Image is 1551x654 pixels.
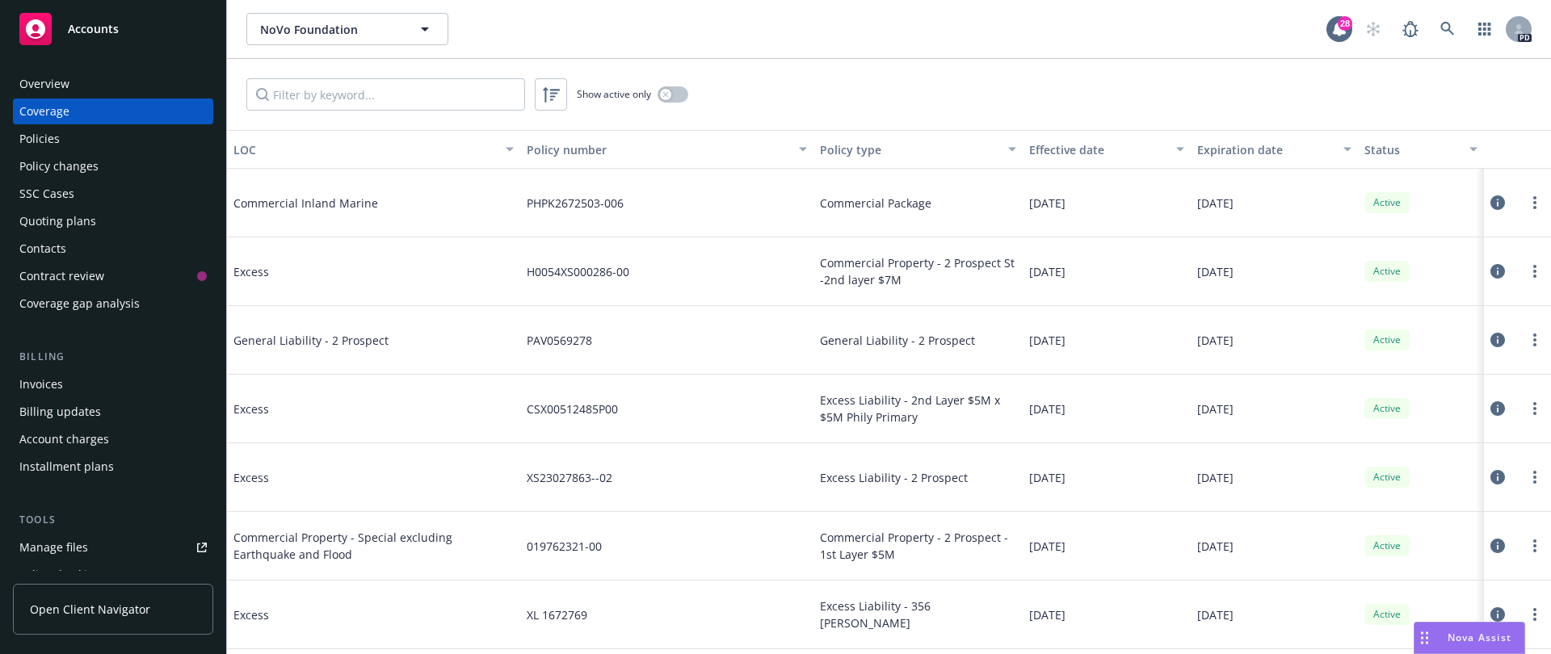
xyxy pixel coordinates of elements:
[820,195,931,212] span: Commercial Package
[527,141,789,158] div: Policy number
[233,469,476,486] span: Excess
[1023,130,1190,169] button: Effective date
[19,562,101,588] div: Policy checking
[13,126,213,152] a: Policies
[527,263,629,280] span: H0054XS000286-00
[1029,195,1066,212] span: [DATE]
[1357,13,1389,45] a: Start snowing
[1029,538,1066,555] span: [DATE]
[19,263,104,289] div: Contract review
[19,71,69,97] div: Overview
[1525,193,1545,212] a: more
[19,153,99,179] div: Policy changes
[19,208,96,234] div: Quoting plans
[1371,264,1403,279] span: Active
[1197,195,1234,212] span: [DATE]
[1371,333,1403,347] span: Active
[1197,400,1234,417] span: [DATE]
[19,291,140,317] div: Coverage gap analysis
[1371,470,1403,484] span: Active
[233,195,476,212] span: Commercial Inland Marine
[1364,141,1460,158] div: Status
[820,469,968,486] span: Excess Liability - 2 Prospect
[1525,262,1545,281] a: more
[1371,401,1403,416] span: Active
[1197,606,1234,623] span: [DATE]
[30,601,150,618] span: Open Client Navigator
[13,512,213,528] div: Tools
[820,332,975,349] span: General Liability - 2 Prospect
[13,399,213,425] a: Billing updates
[820,392,1016,426] span: Excess Liability - 2nd Layer $5M x $5M Phily Primary
[577,87,651,101] span: Show active only
[527,538,602,555] span: 019762321-00
[1029,400,1066,417] span: [DATE]
[19,399,101,425] div: Billing updates
[1448,631,1511,644] span: Nova Assist
[520,130,813,169] button: Policy number
[1371,539,1403,553] span: Active
[1394,13,1427,45] a: Report a Bug
[820,529,1016,563] span: Commercial Property - 2 Prospect - 1st Layer $5M
[1197,141,1334,158] div: Expiration date
[68,23,119,36] span: Accounts
[1191,130,1358,169] button: Expiration date
[1414,623,1435,653] div: Drag to move
[1029,141,1166,158] div: Effective date
[1029,263,1066,280] span: [DATE]
[1525,330,1545,350] a: more
[19,99,69,124] div: Coverage
[13,236,213,262] a: Contacts
[1029,606,1066,623] span: [DATE]
[1525,605,1545,624] a: more
[19,454,114,480] div: Installment plans
[246,13,448,45] button: NoVo Foundation
[260,21,400,38] span: NoVo Foundation
[1525,536,1545,555] a: more
[13,454,213,480] a: Installment plans
[13,153,213,179] a: Policy changes
[820,597,1016,631] span: Excess Liability - 356 [PERSON_NAME]
[1197,538,1234,555] span: [DATE]
[13,535,213,560] a: Manage files
[233,263,476,280] span: Excess
[13,99,213,124] a: Coverage
[19,426,109,452] div: Account charges
[13,181,213,207] a: SSC Cases
[13,371,213,397] a: Invoices
[1358,130,1484,169] button: Status
[1414,622,1525,654] button: Nova Assist
[13,208,213,234] a: Quoting plans
[1525,467,1545,487] a: more
[13,349,213,365] div: Billing
[527,332,592,349] span: PAV0569278
[19,181,74,207] div: SSC Cases
[19,535,88,560] div: Manage files
[13,71,213,97] a: Overview
[1469,13,1501,45] a: Switch app
[19,126,60,152] div: Policies
[1197,263,1234,280] span: [DATE]
[527,195,624,212] span: PHPK2672503-006
[1525,399,1545,418] a: more
[813,130,1023,169] button: Policy type
[227,130,520,169] button: LOC
[820,141,998,158] div: Policy type
[13,291,213,317] a: Coverage gap analysis
[246,78,525,111] input: Filter by keyword...
[13,263,213,289] a: Contract review
[19,371,63,397] div: Invoices
[1371,195,1403,210] span: Active
[1371,607,1403,622] span: Active
[1197,332,1234,349] span: [DATE]
[233,141,496,158] div: LOC
[527,400,618,417] span: CSX00512485P00
[13,426,213,452] a: Account charges
[233,332,476,349] span: General Liability - 2 Prospect
[820,254,1016,288] span: Commercial Property - 2 Prospect St -2nd layer $7M
[1431,13,1464,45] a: Search
[233,400,476,417] span: Excess
[13,562,213,588] a: Policy checking
[1029,332,1066,349] span: [DATE]
[233,606,476,623] span: Excess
